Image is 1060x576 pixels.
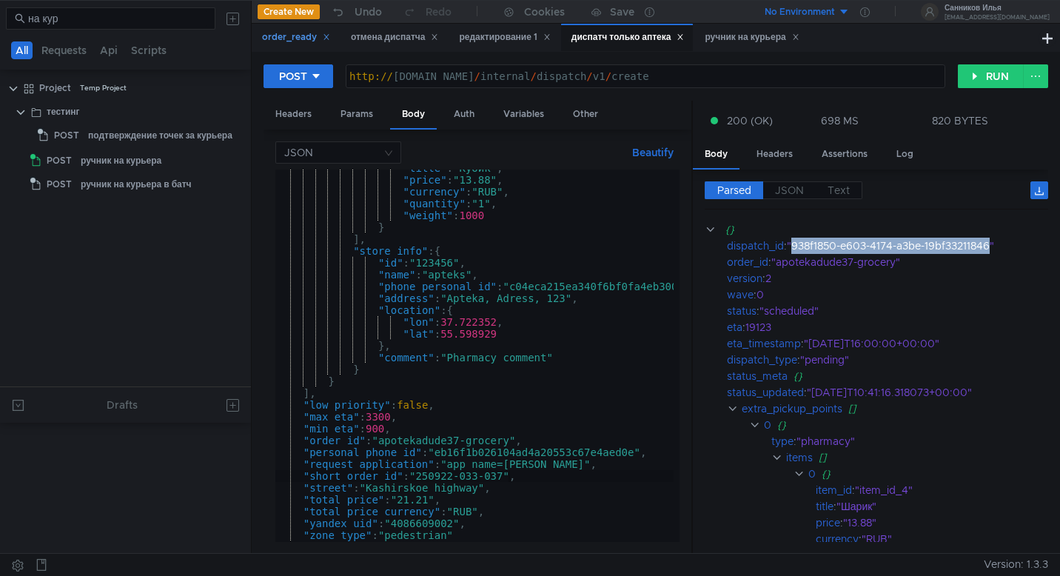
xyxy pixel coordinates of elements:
div: Headers [264,101,323,128]
div: [] [848,401,1035,417]
div: {} [822,466,1029,482]
button: Beautify [626,144,680,161]
div: version [727,270,762,287]
div: : [727,352,1048,368]
div: Cookies [524,3,565,21]
div: items [786,449,813,466]
div: : [727,254,1048,270]
div: Headers [745,141,805,168]
span: Text [828,184,850,197]
div: подтверждение точек за курьера [88,124,232,147]
div: price [816,515,840,531]
div: : [727,238,1048,254]
div: status_updated [727,384,804,401]
div: status [727,303,757,319]
div: : [816,531,1048,547]
div: eta [727,319,742,335]
div: currency [816,531,859,547]
div: {} [777,417,1028,433]
div: Drafts [107,396,138,414]
div: диспатч только аптека [571,30,685,45]
span: POST [47,150,72,172]
div: order_id [727,254,768,270]
button: Redo [392,1,462,23]
div: POST [279,68,307,84]
div: "apotekadude37-grocery" [771,254,1030,270]
div: : [816,498,1048,515]
div: {} [794,368,1032,384]
div: extra_pickup_points [742,401,842,417]
button: Create New [258,4,320,19]
div: "Шарик" [836,498,1030,515]
div: "[DATE]T16:00:00+00:00" [804,335,1033,352]
div: "13.88" [843,515,1030,531]
div: dispatch_id [727,238,784,254]
div: "938f1850-e603-4174-a3be-19bf33211846" [787,238,1031,254]
div: "[DATE]T10:41:16.318073+00:00" [807,384,1033,401]
div: title [816,498,833,515]
div: {} [725,221,1027,238]
button: All [11,41,33,59]
div: : [727,303,1048,319]
div: : [727,319,1048,335]
div: 698 MS [821,114,859,127]
input: Search... [28,10,207,27]
div: Temp Project [80,77,127,99]
div: Params [329,101,385,128]
div: ручник на курьера [81,150,161,172]
div: 2 [765,270,1030,287]
div: "pending" [800,352,1032,368]
div: No Environment [765,5,835,19]
div: ручник на курьера в батч [81,173,192,195]
div: status_meta [727,368,788,384]
button: POST [264,64,333,88]
div: 820 BYTES [932,114,988,127]
div: : [816,482,1048,498]
div: "scheduled" [759,303,1030,319]
button: Undo [320,1,392,23]
div: "item_id_4" [855,482,1031,498]
div: item_id [816,482,852,498]
div: Auth [442,101,486,128]
div: 0 [757,287,1030,303]
div: [EMAIL_ADDRESS][DOMAIN_NAME] [945,15,1050,20]
div: : [727,287,1048,303]
div: отмена диспатча [351,30,439,45]
div: [] [819,449,1030,466]
div: Other [561,101,610,128]
div: wave [727,287,754,303]
div: Redo [426,3,452,21]
span: 200 (OK) [727,113,773,129]
span: Parsed [717,184,751,197]
div: тестинг [47,101,80,123]
div: Body [390,101,437,130]
div: Log [885,141,925,168]
div: Project [39,77,71,99]
div: Body [693,141,739,170]
div: Санников Илья [945,4,1050,12]
div: 19123 [745,319,1029,335]
div: : [816,515,1048,531]
div: order_ready [262,30,330,45]
div: редактирование 1 [459,30,550,45]
button: Scripts [127,41,171,59]
span: POST [54,124,79,147]
span: Version: 1.3.3 [984,554,1048,575]
button: RUN [958,64,1024,88]
div: Assertions [810,141,879,168]
div: eta_timestamp [727,335,801,352]
div: 0 [764,417,771,433]
div: type [771,433,794,449]
button: Api [95,41,122,59]
span: JSON [775,184,804,197]
div: Undo [355,3,382,21]
div: 0 [808,466,816,482]
div: : [771,433,1048,449]
button: Requests [37,41,91,59]
div: Save [610,7,634,17]
div: : [727,270,1048,287]
div: "pharmacy" [796,433,1030,449]
div: dispatch_type [727,352,797,368]
span: POST [47,173,72,195]
div: Variables [492,101,556,128]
